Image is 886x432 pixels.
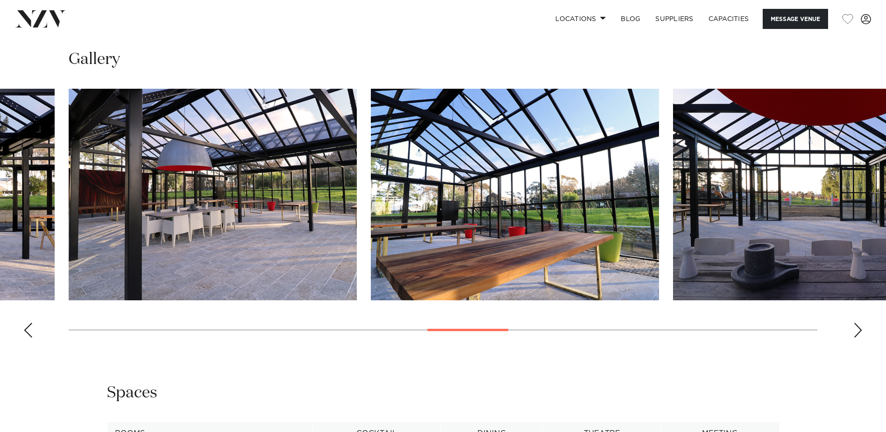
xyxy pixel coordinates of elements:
swiper-slide: 13 / 23 [371,89,659,300]
h2: Gallery [69,49,120,70]
button: Message Venue [763,9,828,29]
a: BLOG [613,9,648,29]
a: Locations [548,9,613,29]
img: nzv-logo.png [15,10,66,27]
swiper-slide: 12 / 23 [69,89,357,300]
a: SUPPLIERS [648,9,701,29]
a: Capacities [701,9,757,29]
h2: Spaces [107,382,157,404]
